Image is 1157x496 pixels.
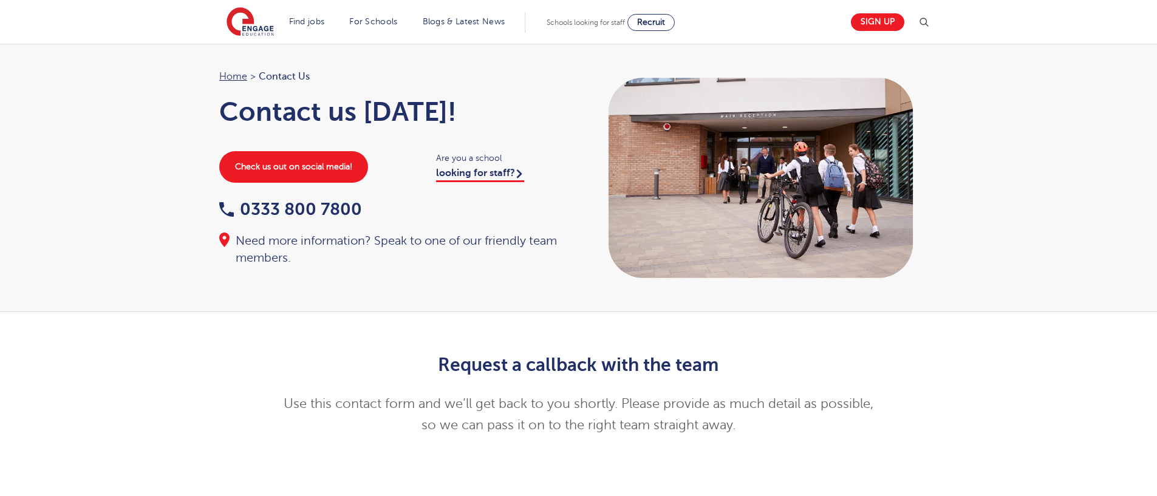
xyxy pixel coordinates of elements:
[289,17,325,26] a: Find jobs
[227,7,274,38] img: Engage Education
[259,69,310,84] span: Contact Us
[423,17,505,26] a: Blogs & Latest News
[627,14,675,31] a: Recruit
[219,200,362,219] a: 0333 800 7800
[284,396,873,432] span: Use this contact form and we’ll get back to you shortly. Please provide as much detail as possibl...
[851,13,904,31] a: Sign up
[281,355,876,375] h2: Request a callback with the team
[219,233,567,267] div: Need more information? Speak to one of our friendly team members.
[637,18,665,27] span: Recruit
[349,17,397,26] a: For Schools
[250,71,256,82] span: >
[219,97,567,127] h1: Contact us [DATE]!
[436,151,567,165] span: Are you a school
[219,151,368,183] a: Check us out on social media!
[219,69,567,84] nav: breadcrumb
[219,71,247,82] a: Home
[547,18,625,27] span: Schools looking for staff
[436,168,524,182] a: looking for staff?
